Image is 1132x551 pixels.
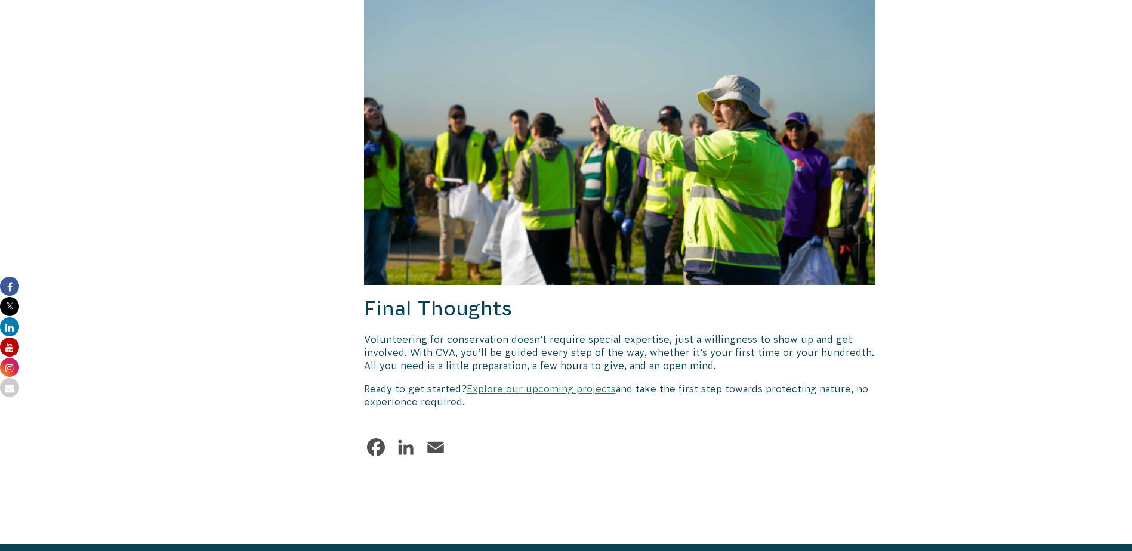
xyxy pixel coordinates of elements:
p: Volunteering for conservation doesn’t require special expertise, just a willingness to show up an... [364,333,876,373]
a: Facebook [364,435,388,459]
p: Ready to get started? and take the first step towards protecting nature, no experience required. [364,382,876,409]
a: LinkedIn [394,435,418,459]
a: Explore our upcoming projects [467,383,616,394]
a: Email [424,435,448,459]
h2: Final Thoughts [364,295,876,323]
